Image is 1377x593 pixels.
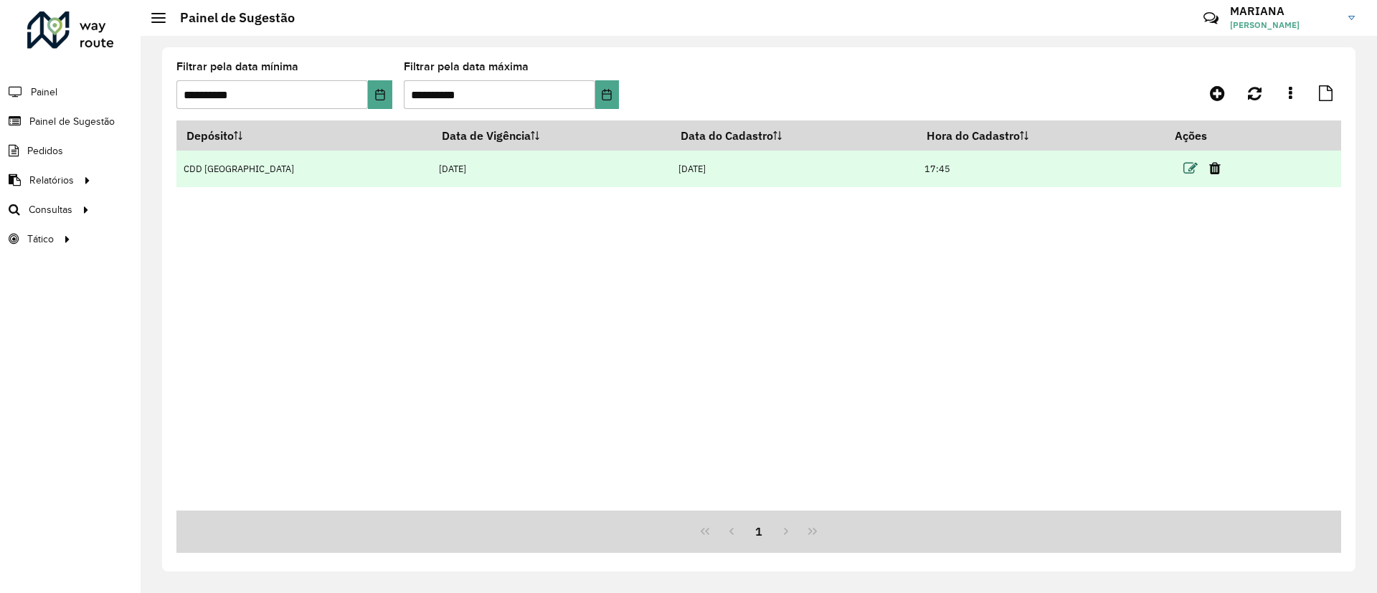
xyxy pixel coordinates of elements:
[176,58,298,75] label: Filtrar pela data mínima
[1230,4,1338,18] h3: MARIANA
[29,202,72,217] span: Consultas
[432,151,671,187] td: [DATE]
[1183,158,1198,178] a: Editar
[29,114,115,129] span: Painel de Sugestão
[176,151,432,187] td: CDD [GEOGRAPHIC_DATA]
[1196,3,1226,34] a: Contato Rápido
[1230,19,1338,32] span: [PERSON_NAME]
[595,80,619,109] button: Choose Date
[29,173,74,188] span: Relatórios
[917,120,1165,151] th: Hora do Cadastro
[27,143,63,158] span: Pedidos
[31,85,57,100] span: Painel
[1165,120,1251,151] th: Ações
[176,120,432,151] th: Depósito
[166,10,295,26] h2: Painel de Sugestão
[404,58,529,75] label: Filtrar pela data máxima
[671,151,917,187] td: [DATE]
[1209,158,1221,178] a: Excluir
[432,120,671,151] th: Data de Vigência
[368,80,392,109] button: Choose Date
[27,232,54,247] span: Tático
[745,518,772,545] button: 1
[671,120,917,151] th: Data do Cadastro
[917,151,1165,187] td: 17:45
